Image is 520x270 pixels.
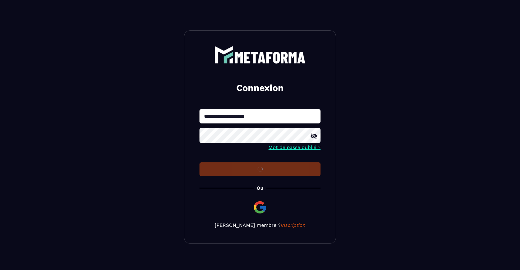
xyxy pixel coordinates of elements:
a: Mot de passe oublié ? [269,144,321,150]
img: logo [214,46,306,64]
img: google [253,200,267,215]
a: Inscription [281,222,306,228]
p: [PERSON_NAME] membre ? [199,222,321,228]
p: Ou [257,185,263,191]
h2: Connexion [207,82,313,94]
a: logo [199,46,321,64]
